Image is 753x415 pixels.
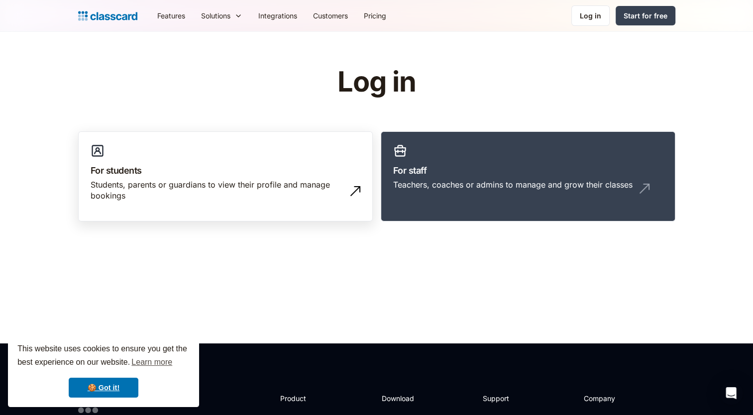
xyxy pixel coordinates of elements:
div: Students, parents or guardians to view their profile and manage bookings [91,179,340,202]
a: Integrations [250,4,305,27]
h2: Company [584,393,650,404]
div: Teachers, coaches or admins to manage and grow their classes [393,179,633,190]
h2: Download [381,393,422,404]
div: Solutions [193,4,250,27]
div: Open Intercom Messenger [719,381,743,405]
h1: Log in [218,67,535,98]
a: learn more about cookies [130,355,174,370]
div: Solutions [201,10,230,21]
a: For staffTeachers, coaches or admins to manage and grow their classes [381,131,675,222]
h2: Support [483,393,523,404]
div: Log in [580,10,601,21]
a: Features [149,4,193,27]
a: home [78,9,137,23]
a: For studentsStudents, parents or guardians to view their profile and manage bookings [78,131,373,222]
div: Start for free [624,10,667,21]
a: dismiss cookie message [69,378,138,398]
h2: Product [280,393,333,404]
h3: For staff [393,164,663,177]
a: Customers [305,4,356,27]
span: This website uses cookies to ensure you get the best experience on our website. [17,343,190,370]
a: Log in [571,5,610,26]
a: Pricing [356,4,394,27]
h3: For students [91,164,360,177]
div: cookieconsent [8,333,199,407]
a: Start for free [616,6,675,25]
